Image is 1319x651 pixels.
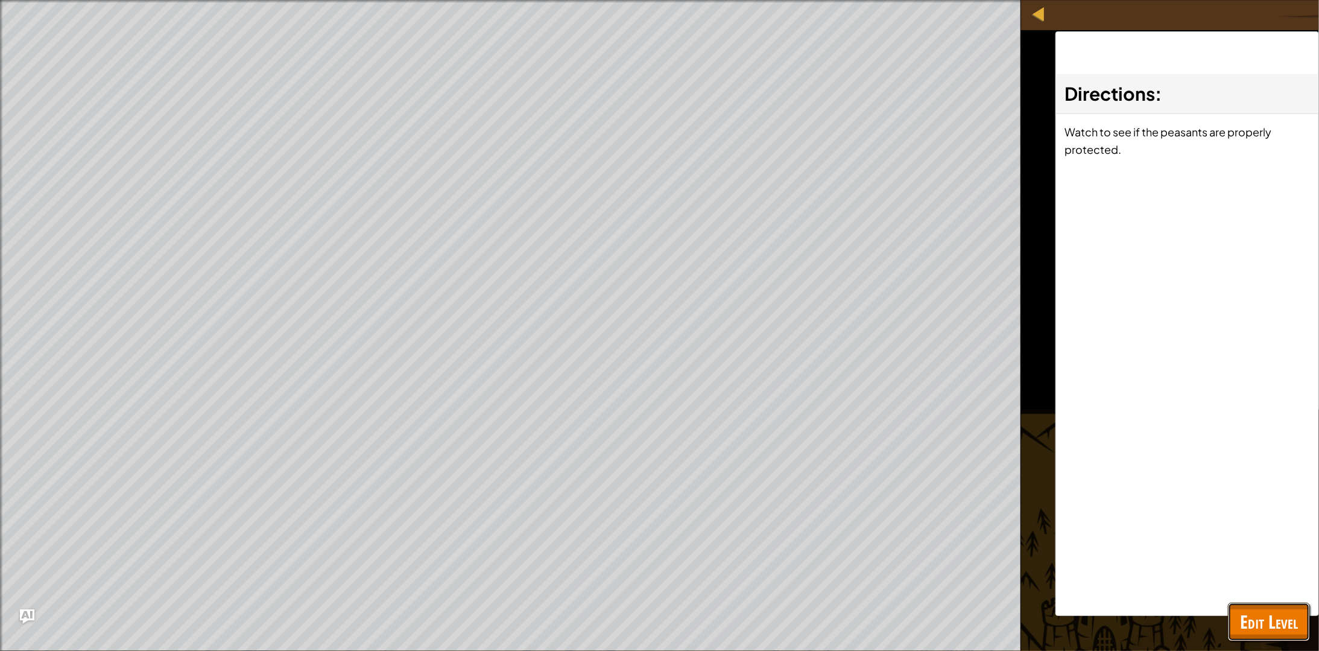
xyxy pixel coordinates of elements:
p: Watch to see if the peasants are properly protected. [1065,123,1309,158]
span: Edit Level [1240,609,1298,634]
button: Edit Level [1228,603,1310,641]
button: Ask AI [20,609,34,624]
span: Directions [1065,82,1156,105]
h3: : [1065,80,1309,107]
